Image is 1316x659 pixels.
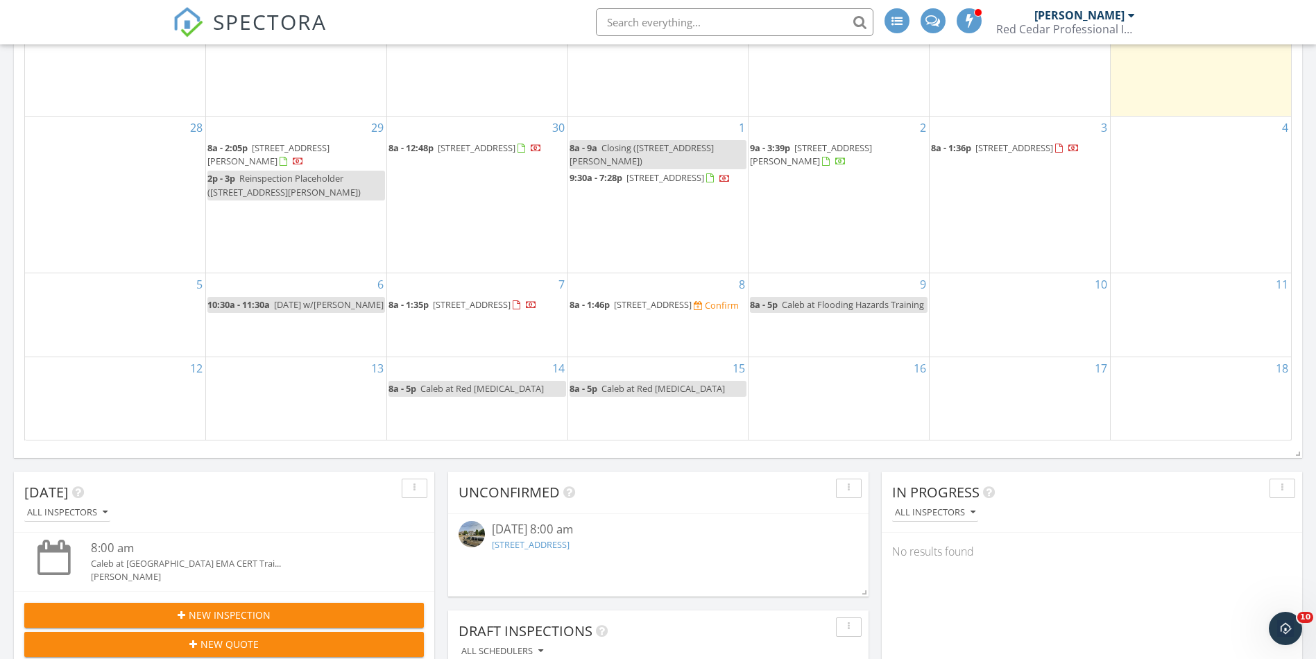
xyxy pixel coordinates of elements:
span: 8a - 5p [750,298,778,311]
span: Caleb at Red [MEDICAL_DATA] [601,382,725,395]
td: Go to October 1, 2025 [567,117,749,273]
a: Go to October 3, 2025 [1098,117,1110,139]
span: 8a - 5p [388,382,416,395]
a: Go to October 11, 2025 [1273,273,1291,296]
button: All Inspectors [892,504,978,522]
img: The Best Home Inspection Software - Spectora [173,7,203,37]
a: Go to October 5, 2025 [194,273,205,296]
a: 8a - 1:36p [STREET_ADDRESS] [931,142,1079,154]
div: [DATE] 8:00 am [492,521,825,538]
div: Confirm [705,300,739,311]
td: Go to October 13, 2025 [206,357,387,440]
a: 8a - 1:36p [STREET_ADDRESS] [931,140,1109,157]
span: In Progress [892,483,980,502]
a: Go to October 6, 2025 [375,273,386,296]
span: [DATE] w/[PERSON_NAME] [274,298,384,311]
span: 8a - 1:46p [570,298,610,311]
a: Go to October 13, 2025 [368,357,386,379]
div: [PERSON_NAME] [1034,8,1125,22]
td: Go to October 16, 2025 [749,357,930,440]
td: Go to October 17, 2025 [930,357,1111,440]
a: Go to October 18, 2025 [1273,357,1291,379]
span: Closing ([STREET_ADDRESS][PERSON_NAME]) [570,142,714,167]
span: 8a - 2:05p [207,142,248,154]
a: Go to October 9, 2025 [917,273,929,296]
span: 8a - 1:35p [388,298,429,311]
div: All Inspectors [895,508,975,517]
td: Go to October 8, 2025 [567,273,749,357]
button: New Quote [24,632,424,657]
div: Caleb at [GEOGRAPHIC_DATA] EMA CERT Trai... [91,557,391,570]
span: [STREET_ADDRESS] [626,171,704,184]
a: 9a - 3:39p [STREET_ADDRESS][PERSON_NAME] [750,140,928,170]
div: All schedulers [461,647,543,656]
a: 9a - 3:39p [STREET_ADDRESS][PERSON_NAME] [750,142,872,167]
a: Go to October 17, 2025 [1092,357,1110,379]
span: [STREET_ADDRESS] [614,298,692,311]
a: [STREET_ADDRESS] [492,538,570,551]
td: Go to October 5, 2025 [25,273,206,357]
span: 10:30a - 11:30a [207,298,270,311]
div: 8:00 am [91,540,391,557]
a: 8a - 1:35p [STREET_ADDRESS] [388,297,566,314]
a: Go to September 28, 2025 [187,117,205,139]
a: 8a - 12:48p [STREET_ADDRESS] [388,142,542,154]
span: Caleb at Flooding Hazards Training [782,298,924,311]
a: Go to October 14, 2025 [549,357,567,379]
span: SPECTORA [213,7,327,36]
img: streetview [459,521,485,547]
span: [STREET_ADDRESS] [975,142,1053,154]
td: Go to October 2, 2025 [749,117,930,273]
a: Go to October 7, 2025 [556,273,567,296]
span: 10 [1297,612,1313,623]
a: Go to September 30, 2025 [549,117,567,139]
div: No results found [882,533,1302,570]
button: New Inspection [24,603,424,628]
input: Search everything... [596,8,873,36]
a: Go to October 1, 2025 [736,117,748,139]
button: All Inspectors [24,504,110,522]
span: [STREET_ADDRESS][PERSON_NAME] [750,142,872,167]
td: Go to October 6, 2025 [206,273,387,357]
span: 9a - 3:39p [750,142,790,154]
span: [STREET_ADDRESS] [433,298,511,311]
span: New Quote [200,637,259,651]
span: Unconfirmed [459,483,560,502]
a: 8a - 2:05p [STREET_ADDRESS][PERSON_NAME] [207,140,385,170]
span: 9:30a - 7:28p [570,171,622,184]
span: 8a - 9a [570,142,597,154]
a: Go to October 10, 2025 [1092,273,1110,296]
span: 2p - 3p [207,172,235,185]
a: [DATE] 8:00 am [STREET_ADDRESS] [459,521,858,554]
a: 8a - 1:46p [STREET_ADDRESS] Confirm [570,297,747,314]
iframe: Intercom live chat [1269,612,1302,645]
a: 8a - 1:46p [STREET_ADDRESS] [570,298,694,311]
a: 8a - 1:35p [STREET_ADDRESS] [388,298,537,311]
div: All Inspectors [27,508,108,517]
span: Draft Inspections [459,622,592,640]
span: [DATE] [24,483,69,502]
a: Go to October 2, 2025 [917,117,929,139]
div: [PERSON_NAME] [91,570,391,583]
td: Go to October 7, 2025 [386,273,567,357]
td: Go to September 28, 2025 [25,117,206,273]
span: 8a - 1:36p [931,142,971,154]
span: [STREET_ADDRESS] [438,142,515,154]
td: Go to October 15, 2025 [567,357,749,440]
a: Go to September 29, 2025 [368,117,386,139]
a: 8a - 2:05p [STREET_ADDRESS][PERSON_NAME] [207,142,330,167]
a: Go to October 16, 2025 [911,357,929,379]
a: 9:30a - 7:28p [STREET_ADDRESS] [570,171,730,184]
a: 9:30a - 7:28p [STREET_ADDRESS] [570,170,747,187]
td: Go to October 12, 2025 [25,357,206,440]
span: New Inspection [189,608,271,622]
td: Go to October 3, 2025 [930,117,1111,273]
td: Go to October 4, 2025 [1110,117,1291,273]
a: SPECTORA [173,19,327,48]
a: Confirm [694,299,739,312]
span: 8a - 12:48p [388,142,434,154]
span: [STREET_ADDRESS][PERSON_NAME] [207,142,330,167]
td: Go to September 30, 2025 [386,117,567,273]
td: Go to October 11, 2025 [1110,273,1291,357]
a: Go to October 8, 2025 [736,273,748,296]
